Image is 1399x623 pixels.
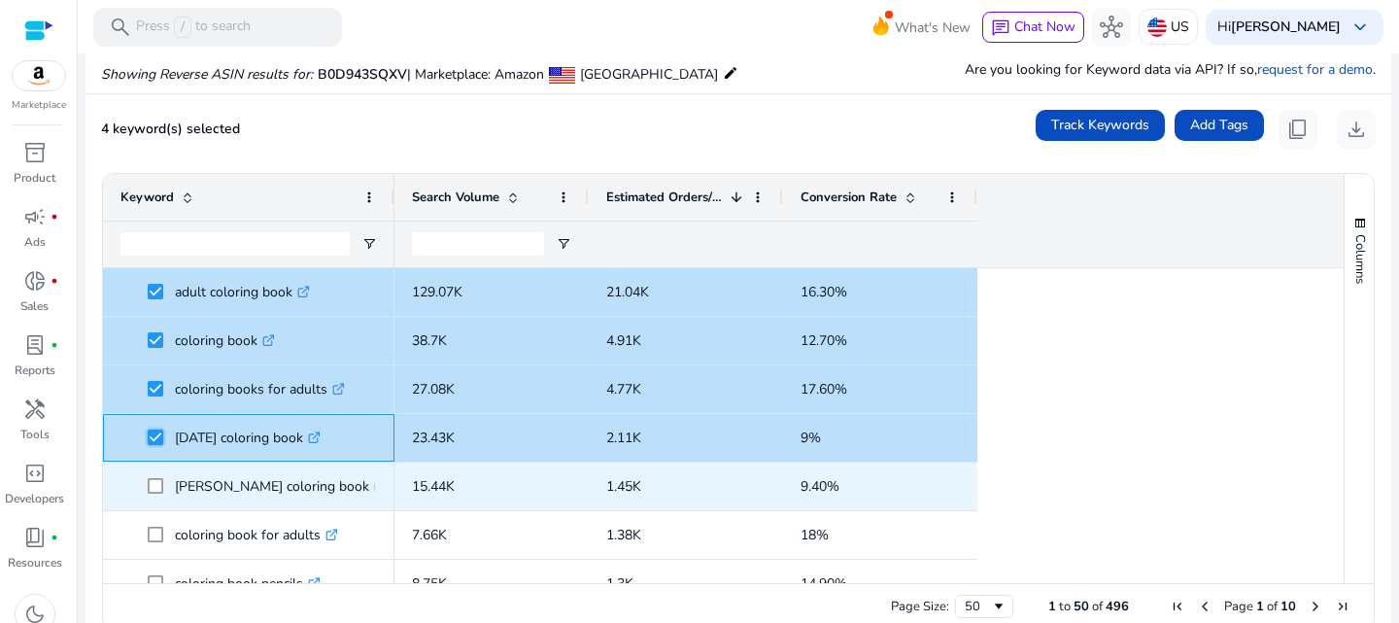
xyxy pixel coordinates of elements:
[1279,110,1317,149] button: content_copy
[1175,110,1264,141] button: Add Tags
[101,120,240,138] span: 4 keyword(s) selected
[606,526,641,544] span: 1.38K
[1267,598,1278,615] span: of
[51,277,58,285] span: fiber_manual_record
[1048,598,1056,615] span: 1
[120,232,350,256] input: Keyword Filter Input
[580,65,718,84] span: [GEOGRAPHIC_DATA]
[407,65,544,84] span: | Marketplace: Amazon
[965,59,1376,80] p: Are you looking for Keyword data via API? If so, .
[606,283,649,301] span: 21.04K
[20,426,50,443] p: Tools
[24,233,46,251] p: Ads
[412,380,455,398] span: 27.08K
[606,429,641,447] span: 2.11K
[412,331,447,350] span: 38.7K
[175,515,338,555] p: coloring book for adults
[606,380,641,398] span: 4.77K
[23,141,47,164] span: inventory_2
[1074,598,1089,615] span: 50
[136,17,251,38] p: Press to search
[175,369,345,409] p: coloring books for adults
[14,169,55,187] p: Product
[1280,598,1296,615] span: 10
[412,232,544,256] input: Search Volume Filter Input
[120,189,174,206] span: Keyword
[412,283,462,301] span: 129.07K
[15,362,55,379] p: Reports
[891,598,949,615] div: Page Size:
[1106,598,1129,615] span: 496
[175,321,275,361] p: coloring book
[606,477,641,496] span: 1.45K
[5,490,64,507] p: Developers
[1348,16,1372,39] span: keyboard_arrow_down
[801,331,847,350] span: 12.70%
[174,17,191,38] span: /
[556,236,571,252] button: Open Filter Menu
[318,65,407,84] span: B0D943SQXV
[606,574,633,593] span: 1.3K
[801,283,847,301] span: 16.30%
[965,598,991,615] div: 50
[23,462,47,485] span: code_blocks
[412,477,455,496] span: 15.44K
[982,12,1084,43] button: chatChat Now
[1051,115,1149,135] span: Track Keywords
[801,574,847,593] span: 14.90%
[1308,599,1323,614] div: Next Page
[1351,234,1369,284] span: Columns
[101,65,313,84] i: Showing Reverse ASIN results for:
[1100,16,1123,39] span: hub
[51,341,58,349] span: fiber_manual_record
[1224,598,1253,615] span: Page
[1014,17,1075,36] span: Chat Now
[23,526,47,549] span: book_4
[1147,17,1167,37] img: us.svg
[175,564,321,604] p: coloring book pencils
[991,18,1010,38] span: chat
[175,467,387,506] p: [PERSON_NAME] coloring book
[23,333,47,357] span: lab_profile
[20,297,49,315] p: Sales
[1170,599,1185,614] div: First Page
[12,98,66,113] p: Marketplace
[895,11,971,45] span: What's New
[1036,110,1165,141] button: Track Keywords
[412,189,499,206] span: Search Volume
[801,477,839,496] span: 9.40%
[13,61,65,90] img: amazon.svg
[1171,10,1189,44] p: US
[955,595,1013,618] div: Page Size
[1345,118,1368,141] span: download
[606,189,723,206] span: Estimated Orders/Month
[23,205,47,228] span: campaign
[1190,115,1248,135] span: Add Tags
[801,429,821,447] span: 9%
[23,269,47,293] span: donut_small
[1335,599,1350,614] div: Last Page
[175,418,321,458] p: [DATE] coloring book
[606,331,641,350] span: 4.91K
[1256,598,1264,615] span: 1
[1286,118,1310,141] span: content_copy
[412,574,447,593] span: 8.75K
[23,398,47,421] span: handyman
[1231,17,1341,36] b: [PERSON_NAME]
[412,526,447,544] span: 7.66K
[1092,598,1103,615] span: of
[1197,599,1212,614] div: Previous Page
[175,272,310,312] p: adult coloring book
[1217,20,1341,34] p: Hi
[412,429,455,447] span: 23.43K
[801,526,829,544] span: 18%
[51,213,58,221] span: fiber_manual_record
[1059,598,1071,615] span: to
[1257,60,1373,79] a: request for a demo
[723,61,738,85] mat-icon: edit
[109,16,132,39] span: search
[1337,110,1376,149] button: download
[51,534,58,541] span: fiber_manual_record
[801,380,847,398] span: 17.60%
[8,554,62,571] p: Resources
